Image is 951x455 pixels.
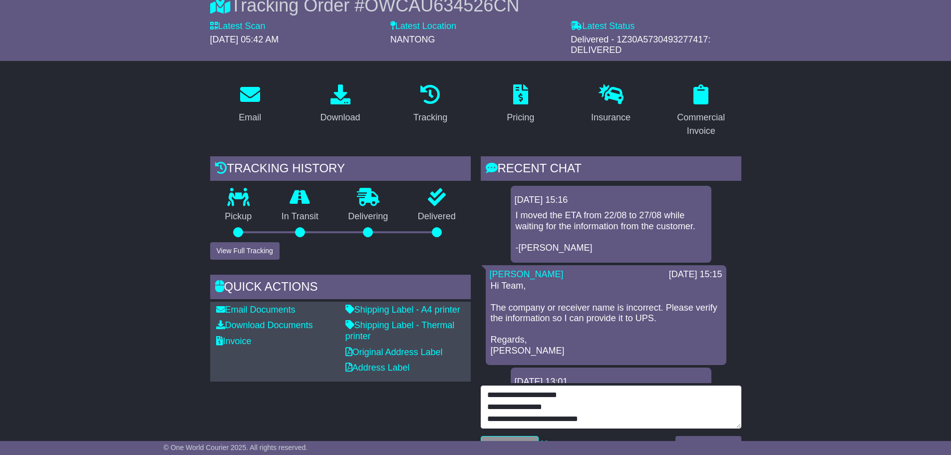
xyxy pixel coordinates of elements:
a: Email [232,81,268,128]
span: Delivered - 1Z30A5730493277417: DELIVERED [571,34,710,55]
a: Original Address Label [345,347,443,357]
p: Delivering [333,211,403,222]
div: RECENT CHAT [481,156,741,183]
button: Send a Message [675,436,741,454]
div: Pricing [507,111,534,124]
div: [DATE] 15:16 [515,195,707,206]
span: © One World Courier 2025. All rights reserved. [164,444,308,452]
p: Delivered [403,211,471,222]
label: Latest Scan [210,21,266,32]
div: Email [239,111,261,124]
a: Shipping Label - A4 printer [345,305,460,315]
label: Latest Location [390,21,456,32]
button: View Full Tracking [210,242,280,260]
a: Insurance [585,81,637,128]
div: [DATE] 13:01 [515,377,707,388]
span: [DATE] 05:42 AM [210,34,279,44]
div: Commercial Invoice [667,111,735,138]
a: Pricing [500,81,541,128]
div: [DATE] 15:15 [669,269,722,280]
div: Tracking [413,111,447,124]
div: Insurance [591,111,631,124]
div: Tracking history [210,156,471,183]
a: Tracking [407,81,454,128]
p: Pickup [210,211,267,222]
p: In Transit [267,211,333,222]
div: Quick Actions [210,275,471,302]
p: Hi Team, The company or receiver name is incorrect. Please verify the information so I can provid... [491,281,721,356]
a: Download Documents [216,320,313,330]
a: Invoice [216,336,252,346]
span: NANTONG [390,34,435,44]
a: Address Label [345,363,410,373]
p: I moved the ETA from 22/08 to 27/08 while waiting for the information from the customer. -[PERSON... [516,210,706,253]
a: Shipping Label - Thermal printer [345,320,455,341]
div: Download [320,111,360,124]
a: [PERSON_NAME] [490,269,564,279]
a: Commercial Invoice [661,81,741,141]
a: Email Documents [216,305,296,315]
a: Download [314,81,366,128]
label: Latest Status [571,21,634,32]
